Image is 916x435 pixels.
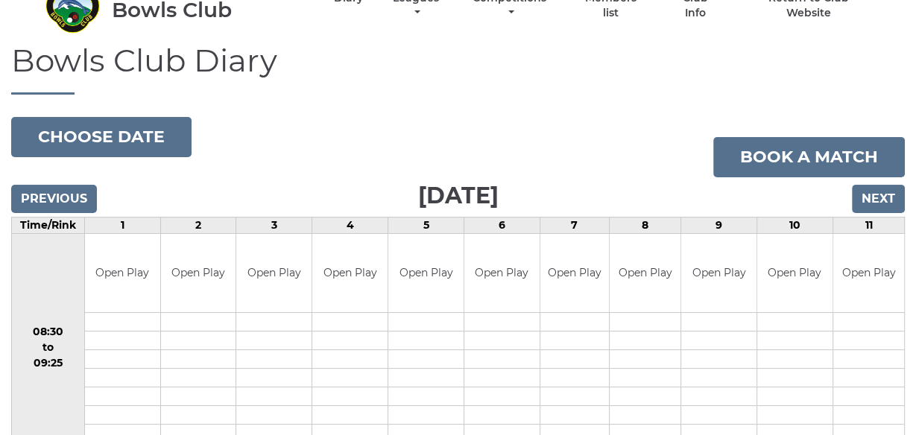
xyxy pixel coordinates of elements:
td: Open Play [464,234,540,312]
td: Open Play [757,234,833,312]
td: 4 [312,217,388,234]
td: 5 [388,217,464,234]
td: Open Play [833,234,904,312]
td: Open Play [312,234,388,312]
input: Next [852,185,905,213]
input: Previous [11,185,97,213]
h1: Bowls Club Diary [11,43,905,95]
td: Open Play [161,234,236,312]
td: Open Play [85,234,160,312]
td: 1 [84,217,160,234]
td: Open Play [236,234,312,312]
td: Open Play [388,234,464,312]
td: 8 [609,217,680,234]
td: 3 [236,217,312,234]
td: Open Play [540,234,609,312]
td: 10 [757,217,833,234]
td: 9 [681,217,757,234]
td: 2 [160,217,236,234]
td: Open Play [681,234,757,312]
td: 6 [464,217,540,234]
button: Choose date [11,117,192,157]
a: Book a match [713,137,905,177]
td: Time/Rink [12,217,85,234]
td: 7 [540,217,609,234]
td: 11 [833,217,904,234]
td: Open Play [610,234,680,312]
